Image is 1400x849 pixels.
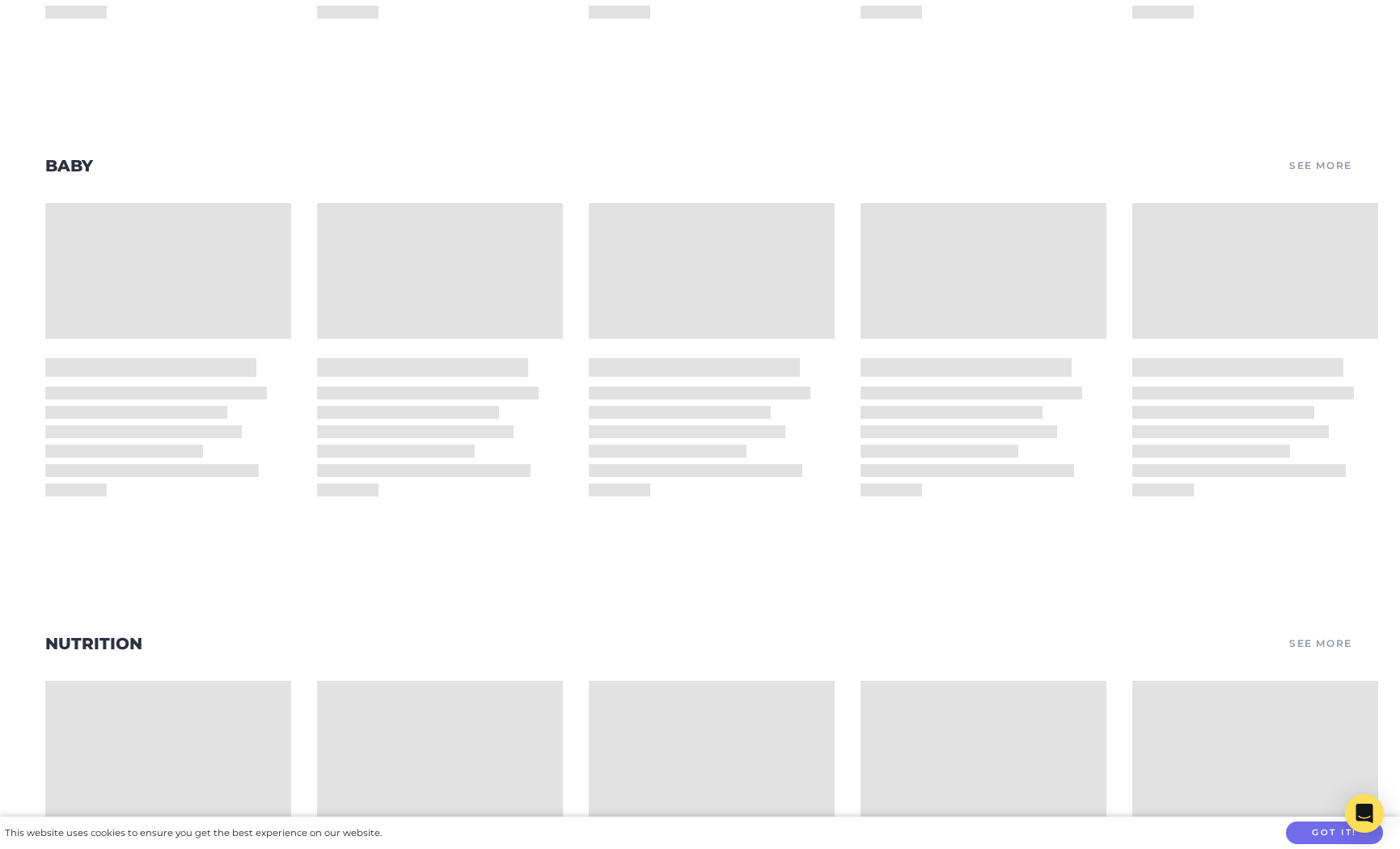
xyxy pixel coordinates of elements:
a: See More [1287,632,1355,655]
button: Got it! [1286,822,1383,845]
a: Nutrition [45,634,142,653]
div: Open Intercom Messenger [1345,794,1384,833]
a: See More [1287,154,1355,177]
a: Baby [45,156,93,175]
div: This website uses cookies to ensure you get the best experience on our website. [5,825,382,842]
